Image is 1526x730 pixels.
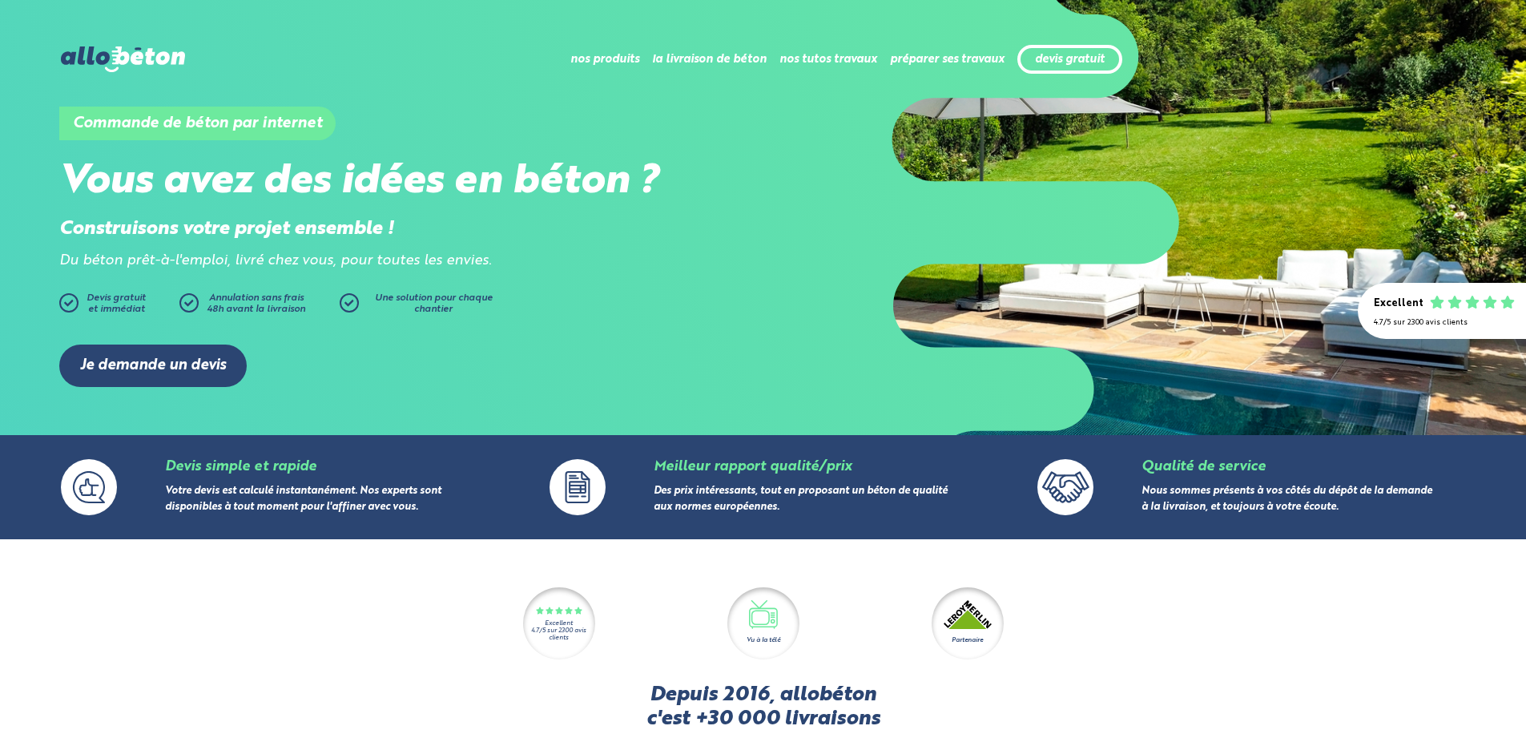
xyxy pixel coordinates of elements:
li: préparer ses travaux [890,40,1005,79]
div: 4.7/5 sur 2300 avis clients [523,627,595,642]
i: Du béton prêt-à-l'emploi, livré chez vous, pour toutes les envies. [59,254,492,268]
strong: Construisons votre projet ensemble ! [59,220,394,239]
a: Annulation sans frais48h avant la livraison [179,293,340,321]
a: devis gratuit [1035,53,1105,67]
div: Excellent [1374,298,1423,310]
div: Excellent [545,620,573,627]
img: allobéton [61,46,184,72]
a: Meilleur rapport qualité/prix [654,460,852,474]
span: Une solution pour chaque chantier [375,293,493,314]
span: Devis gratuit et immédiat [87,293,146,314]
div: Partenaire [952,635,983,645]
a: Devis simple et rapide [165,460,316,474]
a: Nous sommes présents à vos côtés du dépôt de la demande à la livraison, et toujours à votre écoute. [1141,486,1432,512]
a: Je demande un devis [59,345,247,387]
h1: Commande de béton par internet [59,107,336,140]
li: la livraison de béton [652,40,767,79]
a: Devis gratuitet immédiat [59,293,171,321]
a: Des prix intéressants, tout en proposant un béton de qualité aux normes européennes. [654,486,948,512]
div: Vu à la télé [747,635,780,645]
a: Une solution pour chaque chantier [340,293,500,321]
div: 4.7/5 sur 2300 avis clients [1374,318,1510,327]
span: Annulation sans frais 48h avant la livraison [207,293,305,314]
a: Votre devis est calculé instantanément. Nos experts sont disponibles à tout moment pour l'affiner... [165,486,441,512]
li: nos produits [570,40,639,79]
li: nos tutos travaux [779,40,877,79]
h2: Vous avez des idées en béton ? [59,159,763,206]
a: Qualité de service [1141,460,1266,474]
